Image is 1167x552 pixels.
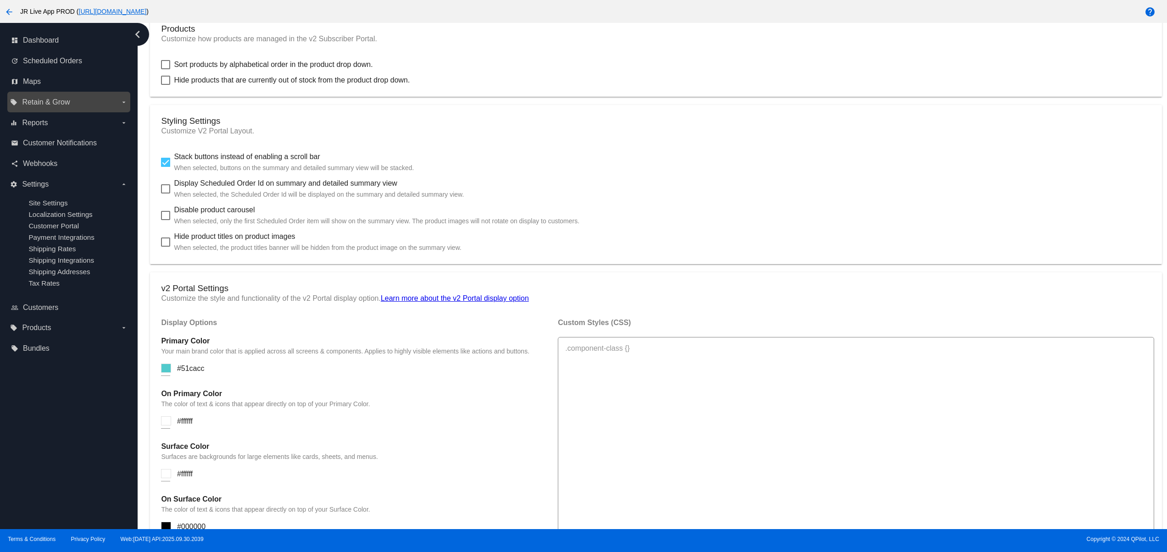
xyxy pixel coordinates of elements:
span: #000000 [177,523,206,530]
span: Dashboard [23,36,59,44]
span: Reports [22,119,48,127]
p: When selected, only the first Scheduled Order item will show on the summary view. The product ima... [174,215,579,226]
a: Learn more about the v2 Portal display option [381,294,529,302]
span: Stack buttons instead of enabling a scroll bar [174,151,414,173]
span: Scheduled Orders [23,57,82,65]
a: Shipping Addresses [28,268,90,276]
span: Customers [23,304,58,312]
span: Hide product titles on product images [174,231,461,253]
i: people_outline [11,304,18,311]
a: dashboard Dashboard [11,33,128,48]
i: local_offer [11,345,18,352]
span: #51cacc [177,364,205,372]
mat-icon: help [1145,6,1156,17]
span: Settings [22,180,49,188]
i: dashboard [11,37,18,44]
span: Maps [23,77,41,86]
a: Customer Portal [28,222,79,230]
a: map Maps [11,74,128,89]
p: The color of text & icons that appear directly on top of your Primary Color. [161,400,549,408]
p: Customize the style and functionality of the v2 Portal display option. [161,294,1150,303]
i: arrow_drop_down [120,181,128,188]
p: Customize V2 Portal Layout. [161,127,1150,135]
a: Privacy Policy [71,536,106,542]
p: When selected, buttons on the summary and detailed summary view will be stacked. [174,162,414,173]
span: JR Live App PROD ( ) [20,8,149,15]
p: When selected, the product titles banner will be hidden from the product image on the summary view. [174,242,461,253]
span: Bundles [23,344,50,353]
p: Customize how products are managed in the v2 Subscriber Portal. [161,35,1150,43]
i: arrow_drop_down [120,119,128,127]
i: map [11,78,18,85]
h4: On Primary Color [161,390,549,398]
p: Surfaces are backgrounds for large elements like cards, sheets, and menus. [161,453,549,460]
span: #ffffff [177,417,193,425]
p: The color of text & icons that appear directly on top of your Surface Color. [161,506,549,513]
i: local_offer [10,324,17,331]
a: local_offer Bundles [11,341,128,356]
a: Payment Integrations [28,233,94,241]
h3: v2 Portal Settings [161,283,1150,293]
p: Your main brand color that is applied across all screens & components. Applies to highly visible ... [161,348,549,355]
a: update Scheduled Orders [11,54,128,68]
p: When selected, the Scheduled Order Id will be displayed on the summary and detailed summary view. [174,189,464,200]
span: Customer Notifications [23,139,97,147]
a: Localization Settings [28,210,92,218]
mat-icon: arrow_back [4,6,15,17]
h4: On Surface Color [161,495,549,503]
a: share Webhooks [11,156,128,171]
span: Display Scheduled Order Id on summary and detailed summary view [174,178,464,200]
span: Hide products that are currently out of stock from the product drop down. [174,75,410,86]
h4: Custom Styles (CSS) [558,319,1139,327]
i: local_offer [10,99,17,106]
i: update [11,57,18,65]
i: email [11,139,18,147]
span: Disable product carousel [174,204,579,226]
h4: Display Options [161,319,549,327]
h3: Products [161,24,1150,34]
h4: Primary Color [161,337,549,345]
i: settings [10,181,17,188]
span: Retain & Grow [22,98,70,106]
span: Sort products by alphabetical order in the product drop down. [174,59,372,70]
a: [URL][DOMAIN_NAME] [79,8,147,15]
i: share [11,160,18,167]
i: arrow_drop_down [120,324,128,331]
a: Shipping Integrations [28,256,94,264]
i: equalizer [10,119,17,127]
span: Copyright © 2024 QPilot, LLC [591,536,1159,542]
a: Terms & Conditions [8,536,56,542]
h4: Surface Color [161,442,549,451]
a: email Customer Notifications [11,136,128,150]
span: Webhooks [23,160,57,168]
a: people_outline Customers [11,300,128,315]
i: chevron_left [130,27,145,42]
a: Tax Rates [28,279,60,287]
h3: Styling Settings [161,116,1150,126]
span: #ffffff [177,470,193,478]
a: Shipping Rates [28,245,76,253]
a: Web:[DATE] API:2025.09.30.2039 [121,536,204,542]
i: arrow_drop_down [120,99,128,106]
a: Site Settings [28,199,67,207]
span: Products [22,324,51,332]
